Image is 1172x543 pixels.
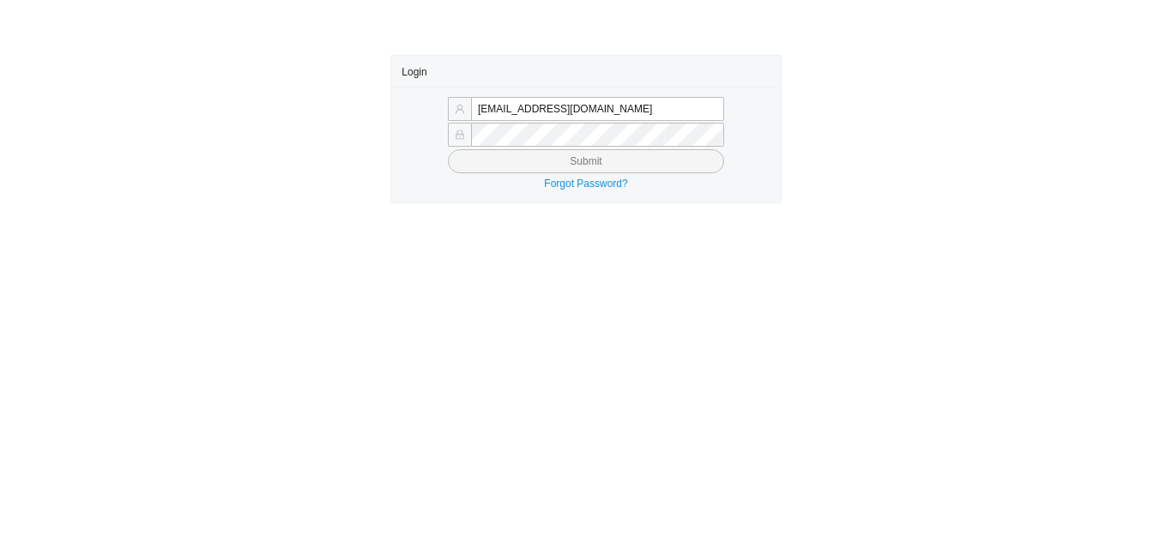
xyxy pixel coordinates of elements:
[455,104,465,114] span: user
[402,56,770,87] div: Login
[471,97,724,121] input: Email
[544,178,627,190] a: Forgot Password?
[455,130,465,140] span: lock
[448,149,724,173] button: Submit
